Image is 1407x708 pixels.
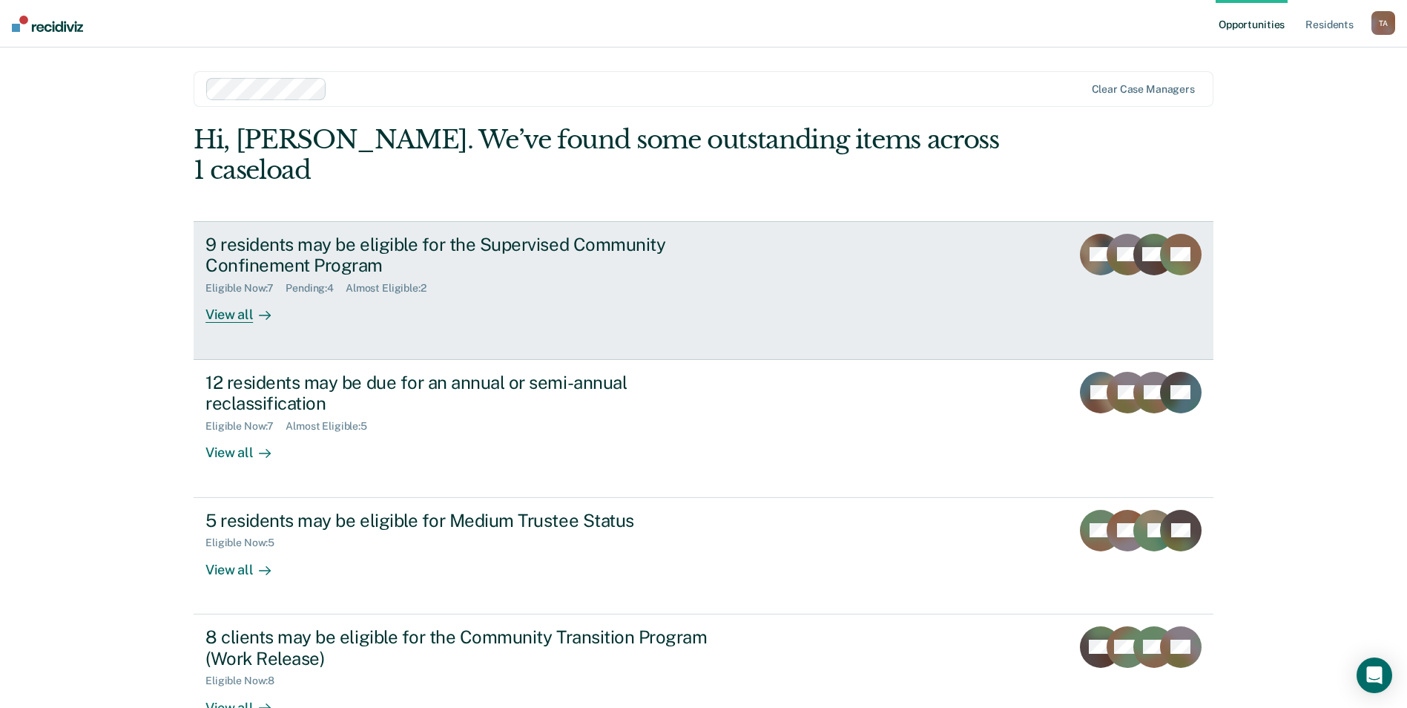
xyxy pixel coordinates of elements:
div: Clear case managers [1092,83,1195,96]
div: View all [205,549,289,578]
div: 12 residents may be due for an annual or semi-annual reclassification [205,372,726,415]
a: 12 residents may be due for an annual or semi-annual reclassificationEligible Now:7Almost Eligibl... [194,360,1213,498]
div: Eligible Now : 7 [205,420,286,433]
div: View all [205,433,289,462]
div: Eligible Now : 5 [205,537,286,549]
div: Pending : 4 [286,282,346,295]
div: 5 residents may be eligible for Medium Trustee Status [205,510,726,531]
div: View all [205,295,289,324]
a: 9 residents may be eligible for the Supervised Community Confinement ProgramEligible Now:7Pending... [194,221,1213,360]
button: TA [1371,11,1395,35]
div: Eligible Now : 8 [205,675,286,687]
div: 8 clients may be eligible for the Community Transition Program (Work Release) [205,626,726,669]
img: Recidiviz [12,16,83,32]
div: Eligible Now : 7 [205,282,286,295]
div: 9 residents may be eligible for the Supervised Community Confinement Program [205,234,726,277]
div: Almost Eligible : 2 [346,282,438,295]
div: Open Intercom Messenger [1357,658,1392,693]
div: T A [1371,11,1395,35]
a: 5 residents may be eligible for Medium Trustee StatusEligible Now:5View all [194,498,1213,614]
div: Hi, [PERSON_NAME]. We’ve found some outstanding items across 1 caseload [194,125,1009,186]
div: Almost Eligible : 5 [286,420,379,433]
